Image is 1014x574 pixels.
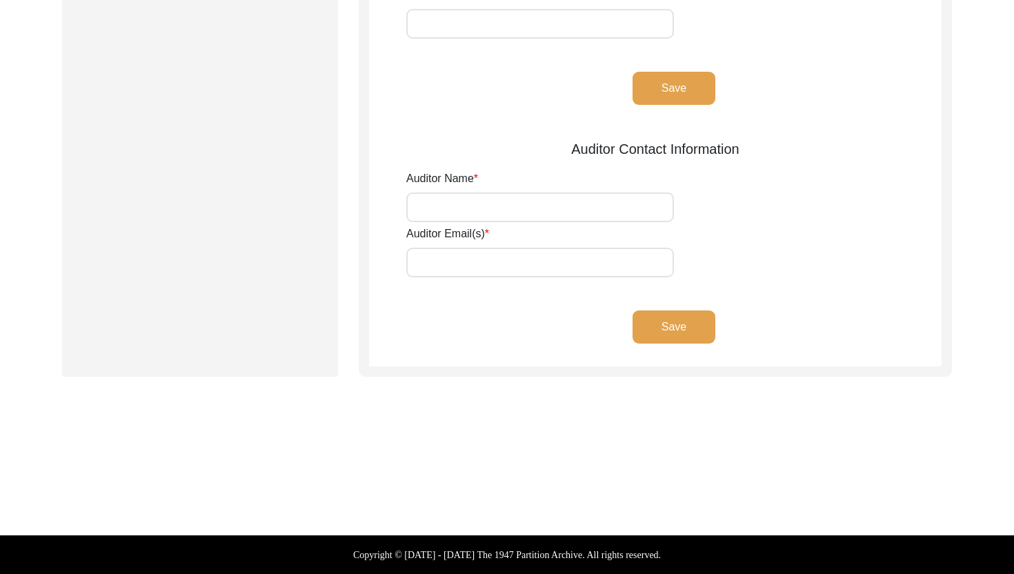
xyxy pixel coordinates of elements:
label: Auditor Name [406,170,478,187]
button: Save [633,72,715,105]
button: Save [633,310,715,344]
label: Copyright © [DATE] - [DATE] The 1947 Partition Archive. All rights reserved. [353,548,661,562]
label: Auditor Email(s) [406,226,489,242]
div: Auditor Contact Information [369,139,942,159]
